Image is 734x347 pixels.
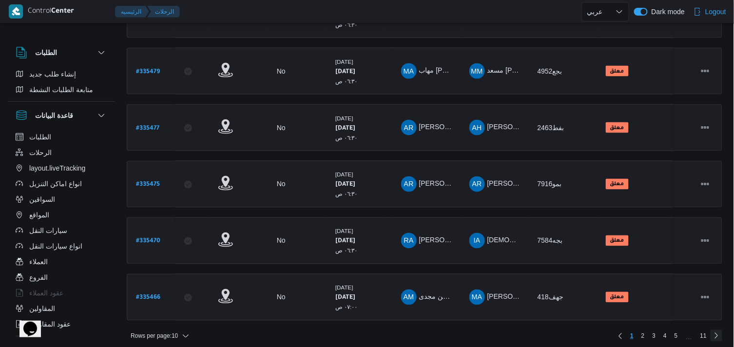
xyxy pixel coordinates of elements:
[136,125,159,132] b: # 335477
[335,125,355,132] b: [DATE]
[610,182,624,188] b: معلق
[610,238,624,244] b: معلق
[682,330,696,342] li: Skipping pages 6 to 10
[401,289,417,305] div: Aiamun Mjada Alsaid Awad
[335,228,353,234] small: [DATE]
[29,318,71,330] span: عقود المقاولين
[335,21,358,28] small: ٠٦:٣٠ ص
[538,124,564,132] span: بفط2463
[401,176,417,192] div: Amaro Rajab Abadalamunam Muhammad Alshrqaoi
[637,330,649,342] a: Page 2 of 11
[35,110,73,121] h3: قاعدة البيانات
[8,66,115,101] div: الطلبات
[472,289,483,305] span: MA
[29,209,49,221] span: المواقع
[697,176,713,192] button: Actions
[29,225,67,236] span: سيارات النقل
[469,233,485,249] div: Isalam Aataiah Jab Allah Muhammad
[12,301,111,316] button: المقاولين
[401,120,417,135] div: Abadaljlail Rad Muhammad Abadalsalhain
[29,68,76,80] span: إنشاء طلب جديد
[487,236,639,244] span: [DEMOGRAPHIC_DATA] عطيه [PERSON_NAME]
[610,295,624,301] b: معلق
[606,179,629,190] span: معلق
[277,123,286,132] div: No
[136,182,160,189] b: # 335475
[538,67,562,75] span: بجع4952
[12,238,111,254] button: انواع سيارات النقل
[335,172,353,178] small: [DATE]
[335,304,358,310] small: ٠٧:٠٠ ص
[12,82,111,97] button: متابعة الطلبات النشطة
[8,129,115,340] div: قاعدة البيانات
[29,178,82,190] span: انواع اماكن التنزيل
[115,6,149,18] button: الرئيسيه
[136,291,160,304] a: #335466
[626,330,637,342] button: Page 1 of 11
[29,287,63,299] span: عقود العملاء
[675,330,678,342] span: 5
[630,330,634,342] span: 1
[641,330,645,342] span: 2
[671,330,682,342] a: Page 5 of 11
[10,308,41,337] iframe: chat widget
[12,176,111,192] button: انواع اماكن التنزيل
[29,147,52,158] span: الرحلات
[615,330,626,342] button: Previous page
[29,334,70,346] span: اجهزة التليفون
[29,131,51,143] span: الطلبات
[335,238,355,245] b: [DATE]
[487,67,562,75] span: مسعد [PERSON_NAME]
[659,330,671,342] a: Page 4 of 11
[12,285,111,301] button: عقود العملاء
[469,63,485,79] div: Msaad Muhammad Athman Ahmad
[335,182,355,189] b: [DATE]
[335,69,355,76] b: [DATE]
[29,271,48,283] span: الفروع
[29,84,93,96] span: متابعة الطلبات النشطة
[12,316,111,332] button: عقود المقاولين
[705,6,726,18] span: Logout
[12,145,111,160] button: الرحلات
[51,8,74,16] b: Center
[147,6,180,18] button: الرحلات
[136,65,160,78] a: #335479
[697,63,713,79] button: Actions
[404,63,414,79] span: MA
[472,176,482,192] span: AR
[404,120,414,135] span: AR
[696,330,711,342] a: Page 11 of 11
[663,330,667,342] span: 4
[35,47,57,58] h3: الطلبات
[277,293,286,302] div: No
[335,285,353,291] small: [DATE]
[487,123,618,131] span: [PERSON_NAME] الدين [PERSON_NAME]
[277,67,286,76] div: No
[419,67,492,75] span: مهاب [PERSON_NAME]
[12,223,111,238] button: سيارات النقل
[471,63,483,79] span: MM
[697,289,713,305] button: Actions
[419,123,533,131] span: [PERSON_NAME] [PERSON_NAME]
[277,236,286,245] div: No
[419,293,509,301] span: ايمن مجدى [PERSON_NAME]
[335,78,358,84] small: ٠٦:٣٠ ص
[136,121,159,135] a: #335477
[469,176,485,192] div: Amaro Rajab Abadalamunam Muhammad Alshrqaoi
[538,237,563,245] span: بجه7584
[136,178,160,191] a: #335475
[649,330,660,342] a: Page 3 of 11
[335,135,358,141] small: ٠٦:٣٠ ص
[277,180,286,189] div: No
[29,240,82,252] span: انواع سيارات النقل
[606,292,629,303] span: معلق
[474,233,481,249] span: IA
[12,270,111,285] button: الفروع
[335,248,358,254] small: ٠٦:٣٠ ص
[487,293,601,301] span: [PERSON_NAME] [PERSON_NAME]
[29,162,85,174] span: layout.liveTracking
[697,233,713,249] button: Actions
[12,192,111,207] button: السواقين
[472,120,482,135] span: AH
[404,289,414,305] span: AM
